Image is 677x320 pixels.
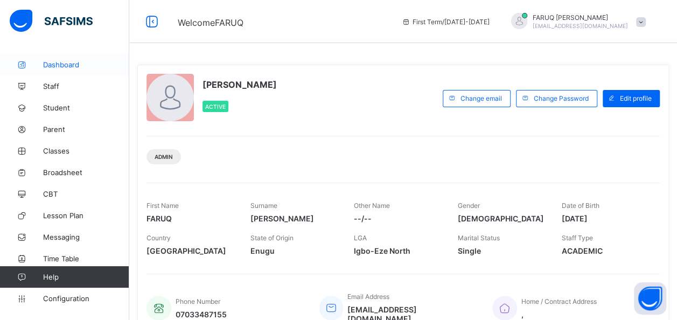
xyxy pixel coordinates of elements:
span: [PERSON_NAME] [203,79,277,90]
span: Single [458,246,546,255]
span: Other Name [354,201,390,210]
span: Surname [250,201,277,210]
span: Welcome FARUQ [178,17,243,28]
span: [GEOGRAPHIC_DATA] [146,246,234,255]
span: Phone Number [176,297,220,305]
span: 07033487155 [176,310,227,319]
span: First Name [146,201,179,210]
span: [PERSON_NAME] [250,214,338,223]
span: [DATE] [561,214,649,223]
span: LGA [354,234,367,242]
span: Email Address [347,293,389,301]
span: CBT [43,190,129,198]
span: Time Table [43,254,129,263]
span: [DEMOGRAPHIC_DATA] [458,214,546,223]
span: Home / Contract Address [521,297,597,305]
span: Edit profile [620,94,652,102]
span: Enugu [250,246,338,255]
span: Staff Type [561,234,592,242]
span: [EMAIL_ADDRESS][DOMAIN_NAME] [533,23,628,29]
span: FARUQ [146,214,234,223]
span: Staff [43,82,129,91]
span: session/term information [402,18,490,26]
span: ACADEMIC [561,246,649,255]
span: Gender [458,201,480,210]
span: Admin [155,154,173,160]
span: Help [43,273,129,281]
span: Lesson Plan [43,211,129,220]
span: Classes [43,147,129,155]
span: Change Password [534,94,589,102]
span: Student [43,103,129,112]
span: Broadsheet [43,168,129,177]
span: , [521,310,597,319]
span: --/-- [354,214,442,223]
span: Change email [460,94,502,102]
span: Date of Birth [561,201,599,210]
span: State of Origin [250,234,294,242]
span: Dashboard [43,60,129,69]
span: Igbo-Eze North [354,246,442,255]
img: safsims [10,10,93,32]
span: Messaging [43,233,129,241]
span: Parent [43,125,129,134]
span: Marital Status [458,234,500,242]
button: Open asap [634,282,666,315]
span: Active [205,103,226,110]
span: FARUQ [PERSON_NAME] [533,13,628,22]
div: FARUQUMAR [500,13,651,31]
span: Country [146,234,171,242]
span: Configuration [43,294,129,303]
